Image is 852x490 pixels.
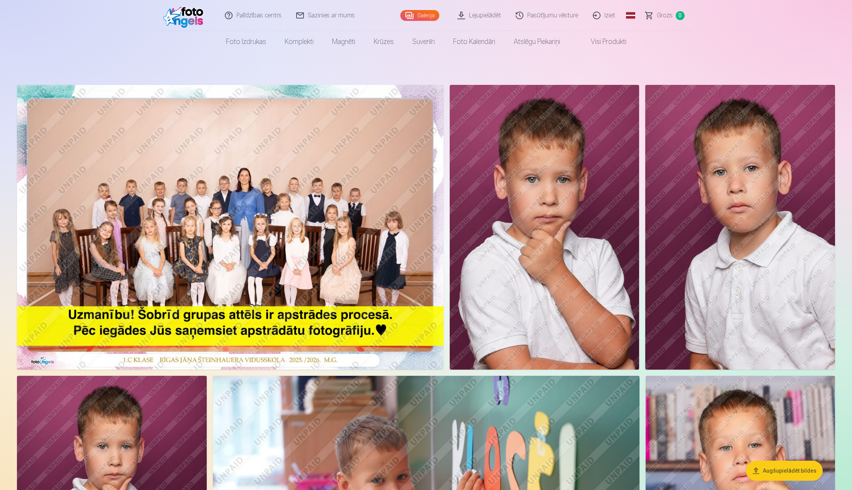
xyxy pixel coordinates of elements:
a: Foto kalendāri [444,31,504,52]
button: Augšupielādēt bildes [746,461,823,481]
a: Foto izdrukas [217,31,275,52]
a: Atslēgu piekariņi [504,31,569,52]
img: /fa1 [163,3,208,28]
a: Krūzes [364,31,403,52]
span: Grozs [657,11,673,20]
span: 0 [676,11,685,20]
a: Visi produkti [569,31,636,52]
a: Magnēti [323,31,364,52]
a: Suvenīri [403,31,444,52]
a: Galerija [400,10,439,21]
a: Komplekti [275,31,323,52]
